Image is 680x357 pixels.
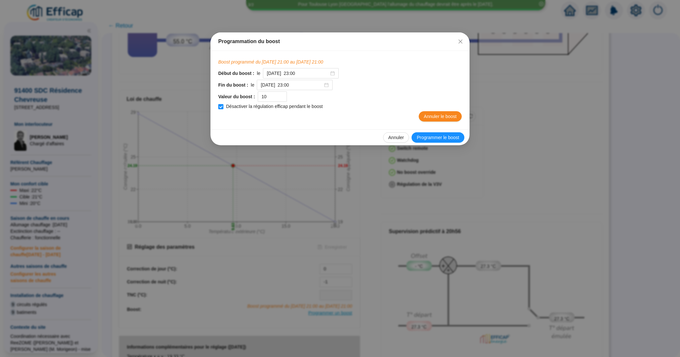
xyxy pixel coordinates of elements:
span: Fermer [455,39,466,44]
input: Sélectionner une date [261,82,323,89]
span: le [251,82,255,89]
span: Annuler le boost [424,113,457,120]
span: Boost programmé du [DATE] 21:00 au [DATE] 21:00 [218,59,462,65]
span: Fin du boost : [218,82,248,89]
button: Close [455,36,466,47]
span: Début du boost : [218,70,254,77]
span: Désactiver la régulation efficap pendant le boost [223,103,325,110]
div: Programmation du boost [218,38,462,45]
span: close [458,39,463,44]
span: le [257,70,260,77]
button: Programmer le boost [412,132,464,143]
span: Valeur du boost : [218,93,255,100]
span: Programmer le boost [417,134,459,141]
span: Annuler [388,134,404,141]
input: Sélectionner une date [267,70,329,77]
button: Annuler le boost [419,111,462,122]
button: Annuler [383,132,409,143]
